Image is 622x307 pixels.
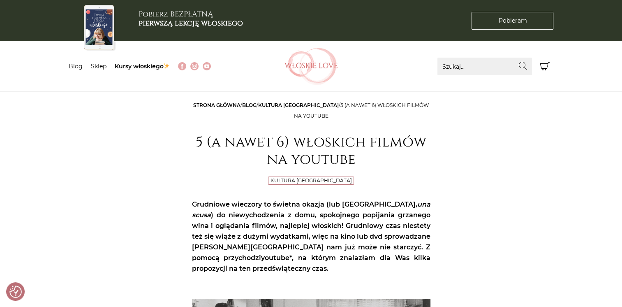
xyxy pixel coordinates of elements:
h3: Pobierz BEZPŁATNĄ [139,10,243,28]
span: 5 (a nawet 6) włoskich filmów na youtube [294,102,429,119]
a: Pobieram [472,12,553,30]
p: Grudniowe wieczory to świetna okazja (lub [GEOGRAPHIC_DATA], ) do niewychodzenia z domu, spokojne... [192,199,430,274]
a: Sklep [91,63,106,70]
span: / / / [193,102,429,119]
a: Strona główna [193,102,240,108]
b: pierwszą lekcję włoskiego [139,18,243,28]
em: una scusa [192,200,430,219]
h1: 5 (a nawet 6) włoskich filmów na youtube [192,134,430,168]
a: Kultura [GEOGRAPHIC_DATA] [271,177,352,184]
a: Kultura [GEOGRAPHIC_DATA] [258,102,339,108]
a: Kursy włoskiego [115,63,170,70]
a: Blog [69,63,83,70]
a: Blog [242,102,257,108]
span: Pobieram [498,16,527,25]
strong: youtube [261,254,289,262]
img: ✨ [164,63,169,69]
img: Revisit consent button [9,286,22,298]
img: Włoskielove [284,48,338,85]
button: Preferencje co do zgód [9,286,22,298]
button: Koszyk [536,58,554,75]
input: Szukaj... [437,58,532,75]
